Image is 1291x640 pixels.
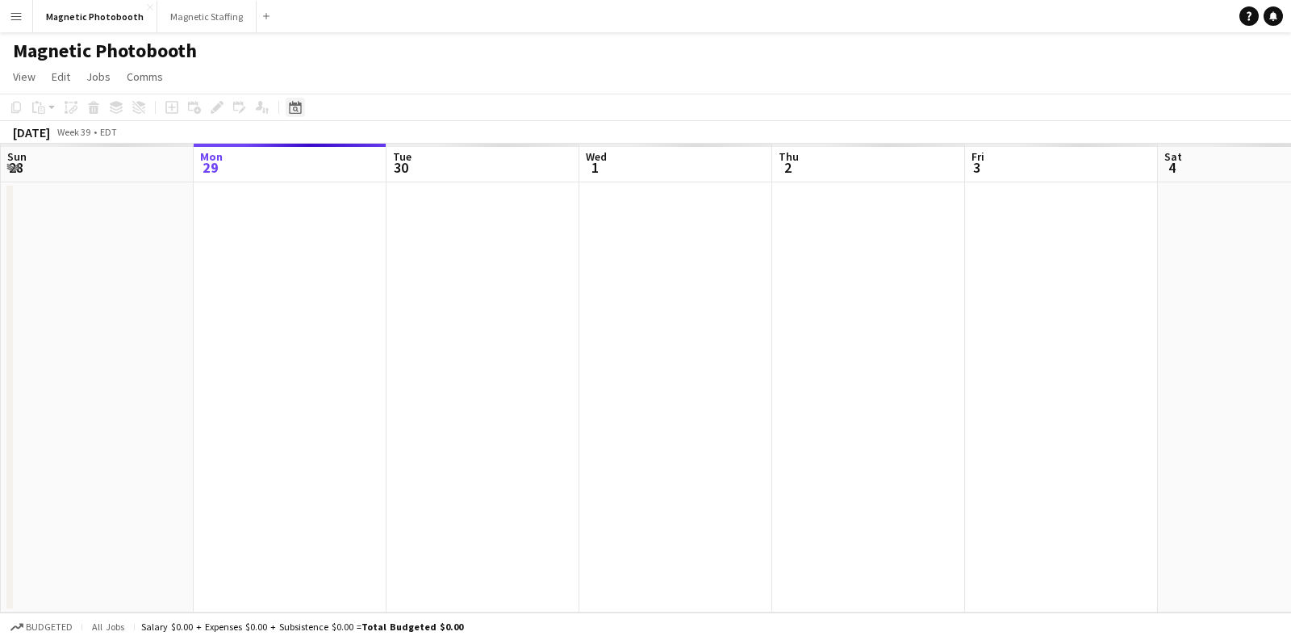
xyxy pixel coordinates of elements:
span: Fri [971,149,984,164]
span: Budgeted [26,621,73,633]
span: 30 [391,158,412,177]
span: 3 [969,158,984,177]
span: View [13,69,36,84]
span: Tue [393,149,412,164]
span: 28 [5,158,27,177]
div: [DATE] [13,124,50,140]
span: Mon [200,149,223,164]
span: Week 39 [53,126,94,138]
button: Budgeted [8,618,75,636]
span: 2 [776,158,799,177]
a: View [6,66,42,87]
div: EDT [100,126,117,138]
span: 4 [1162,158,1182,177]
h1: Magnetic Photobooth [13,39,197,63]
span: 1 [583,158,607,177]
span: Thu [779,149,799,164]
span: Jobs [86,69,111,84]
button: Magnetic Staffing [157,1,257,32]
span: Wed [586,149,607,164]
a: Jobs [80,66,117,87]
span: Comms [127,69,163,84]
button: Magnetic Photobooth [33,1,157,32]
a: Comms [120,66,169,87]
div: Salary $0.00 + Expenses $0.00 + Subsistence $0.00 = [141,621,463,633]
span: 29 [198,158,223,177]
span: Total Budgeted $0.00 [361,621,463,633]
span: Sun [7,149,27,164]
span: Edit [52,69,70,84]
a: Edit [45,66,77,87]
span: Sat [1164,149,1182,164]
span: All jobs [89,621,127,633]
